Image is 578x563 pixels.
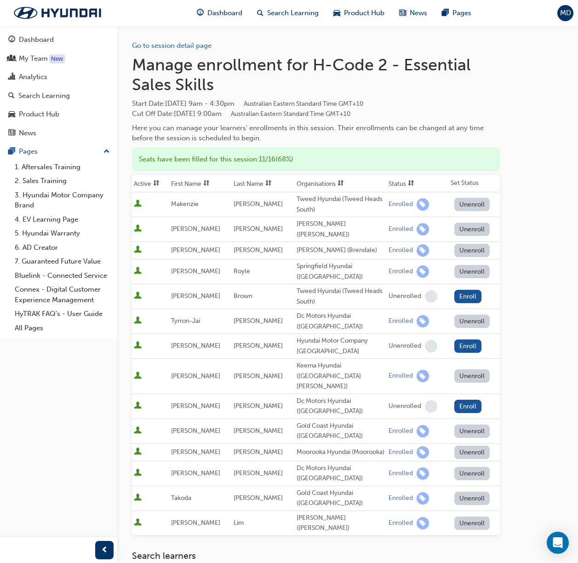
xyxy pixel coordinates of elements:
a: car-iconProduct Hub [326,4,392,23]
a: Dashboard [4,31,114,48]
button: Unenroll [454,492,490,505]
div: Seats have been filled for this session : 11 / 16 ( 68% ) [132,147,500,172]
th: Toggle SortBy [169,175,232,192]
span: search-icon [257,7,263,19]
div: Product Hub [19,109,59,120]
button: Unenroll [454,198,490,211]
a: Product Hub [4,106,114,123]
a: Bluelink - Connected Service [11,269,114,283]
img: Trak [5,3,110,23]
span: [PERSON_NAME] [234,200,283,208]
th: Toggle SortBy [132,175,169,192]
a: news-iconNews [392,4,435,23]
span: [PERSON_NAME] [234,317,283,325]
div: Enrolled [389,519,413,528]
span: [PERSON_NAME] [234,494,283,502]
button: Unenroll [454,244,490,257]
div: Open Intercom Messenger [547,532,569,554]
button: Pages [4,143,114,160]
span: [PERSON_NAME] [234,402,283,410]
span: [PERSON_NAME] [171,342,220,350]
button: Unenroll [454,446,490,459]
div: Enrolled [389,200,413,209]
div: [PERSON_NAME] ([PERSON_NAME]) [297,513,385,534]
span: User is active [134,267,142,276]
span: Product Hub [344,8,384,18]
div: Gold Coast Hyundai ([GEOGRAPHIC_DATA]) [297,488,385,509]
span: learningRecordVerb_ENROLL-icon [417,198,429,211]
div: Gold Coast Hyundai ([GEOGRAPHIC_DATA]) [297,421,385,442]
span: Australian Eastern Standard Time GMT+10 [231,110,350,118]
span: learningRecordVerb_ENROLL-icon [417,370,429,382]
div: Tweed Hyundai (Tweed Heads South) [297,194,385,215]
span: [PERSON_NAME] [171,267,220,275]
a: All Pages [11,321,114,335]
span: [PERSON_NAME] [171,372,220,380]
a: 7. Guaranteed Future Value [11,254,114,269]
span: people-icon [8,55,15,63]
span: sorting-icon [203,180,210,188]
button: Unenroll [454,467,490,480]
button: Enroll [454,400,482,413]
span: User is active [134,402,142,411]
button: Unenroll [454,517,490,530]
span: Takoda [171,494,191,502]
div: Enrolled [389,372,413,380]
span: learningRecordVerb_ENROLL-icon [417,446,429,459]
a: News [4,125,114,142]
a: HyTRAK FAQ's - User Guide [11,307,114,321]
th: Toggle SortBy [387,175,449,192]
div: Dc Motors Hyundai ([GEOGRAPHIC_DATA]) [297,311,385,332]
div: Enrolled [389,317,413,326]
div: Pages [19,146,38,157]
a: Search Learning [4,87,114,104]
div: Moorooka Hyundai (Moorooka) [297,447,385,458]
button: Unenroll [454,315,490,328]
span: [PERSON_NAME] [171,402,220,410]
span: Pages [452,8,471,18]
div: Enrolled [389,494,413,503]
span: learningRecordVerb_NONE-icon [425,290,437,303]
a: Connex - Digital Customer Experience Management [11,282,114,307]
span: User is active [134,316,142,326]
th: Set Status [449,175,500,192]
a: search-iconSearch Learning [250,4,326,23]
div: Enrolled [389,246,413,255]
a: 4. EV Learning Page [11,213,114,227]
span: learningRecordVerb_ENROLL-icon [417,517,429,529]
span: [PERSON_NAME] [171,225,220,233]
span: sorting-icon [408,180,414,188]
span: User is active [134,372,142,381]
button: MD [557,5,573,21]
span: [PERSON_NAME] [234,372,283,380]
a: 2. Sales Training [11,174,114,188]
span: Brown [234,292,252,300]
div: Here you can manage your learners' enrollments in this session. Their enrollments can be changed ... [132,123,500,144]
th: Toggle SortBy [295,175,387,192]
a: 3. Hyundai Motor Company Brand [11,188,114,213]
div: Springfield Hyundai ([GEOGRAPHIC_DATA]) [297,261,385,282]
div: News [19,128,36,138]
span: User is active [134,246,142,255]
span: [PERSON_NAME] [234,427,283,435]
a: My Team [4,50,114,67]
span: User is active [134,426,142,436]
button: Unenroll [454,369,490,383]
div: Hyundai Motor Company [GEOGRAPHIC_DATA] [297,336,385,356]
span: Tyrron-Jai [171,317,200,325]
span: search-icon [8,92,15,100]
a: Go to session detail page [132,41,212,50]
span: [PERSON_NAME] [234,225,283,233]
a: 5. Hyundai Warranty [11,226,114,241]
a: guage-iconDashboard [189,4,250,23]
span: [PERSON_NAME] [171,246,220,254]
h1: Manage enrollment for H-Code 2 - Essential Sales Skills [132,55,500,95]
span: guage-icon [8,36,15,44]
span: [PERSON_NAME] [234,448,283,456]
div: Enrolled [389,267,413,276]
span: MD [560,8,571,18]
span: Australian Eastern Standard Time GMT+10 [244,100,363,108]
span: learningRecordVerb_ENROLL-icon [417,223,429,236]
a: Analytics [4,69,114,86]
span: User is active [134,292,142,301]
